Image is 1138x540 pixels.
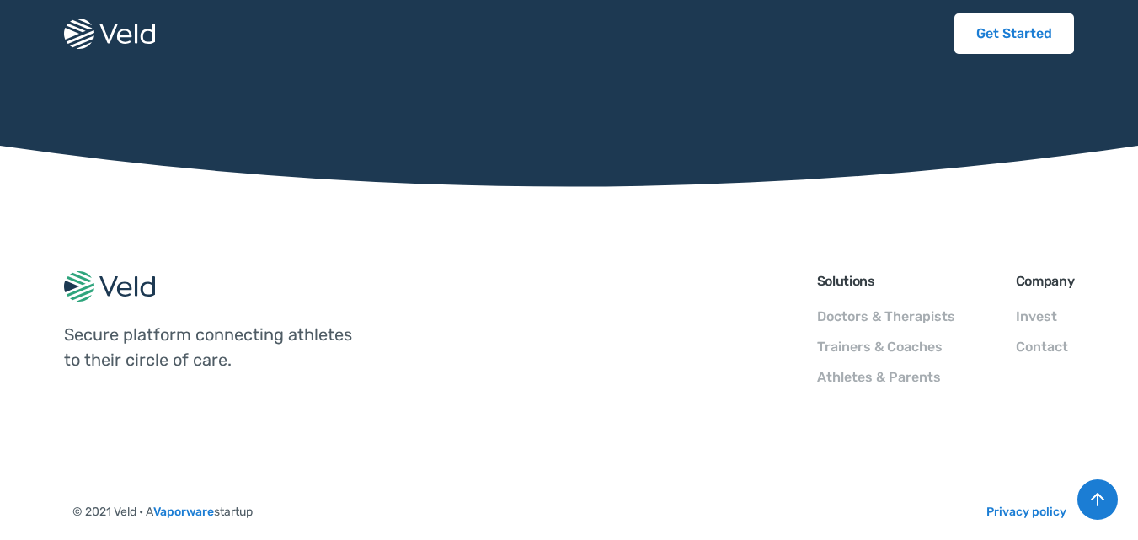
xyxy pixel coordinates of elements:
a: Trainers & Coaches [817,339,943,355]
div: ‍ [578,502,1066,522]
a: Vaporware [153,505,214,519]
a: Get Started [954,13,1074,54]
a: Athletes & Parents [817,369,941,385]
p: Secure platform connecting athletes to their circle of care. [64,322,352,372]
a: Privacy policy [986,505,1066,519]
a: Doctors & Therapists [817,308,955,324]
a: Invest [1016,308,1057,324]
div: © 2021 Veld • A startup [72,502,561,522]
h6: Solutions [817,271,955,291]
img: Veld [64,19,155,49]
h6: Company [1016,271,1075,291]
a: Contact [1016,339,1068,355]
img: Veld [64,271,155,302]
